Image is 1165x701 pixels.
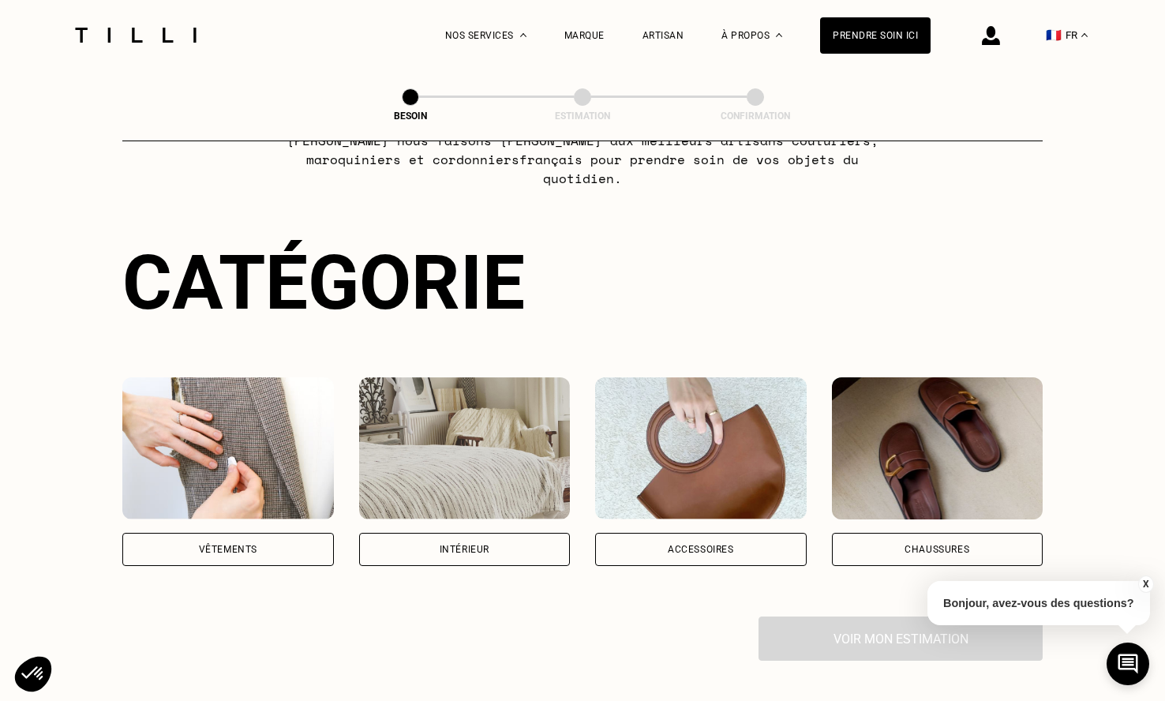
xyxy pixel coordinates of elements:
[642,30,684,41] a: Artisan
[564,30,605,41] a: Marque
[199,545,257,554] div: Vêtements
[440,545,489,554] div: Intérieur
[69,28,202,43] img: Logo du service de couturière Tilli
[520,33,526,37] img: Menu déroulant
[905,545,969,554] div: Chaussures
[832,377,1043,519] img: Chaussures
[776,33,782,37] img: Menu déroulant à propos
[270,131,896,188] p: [PERSON_NAME] nous faisons [PERSON_NAME] aux meilleurs artisans couturiers , maroquiniers et cord...
[1046,28,1062,43] span: 🇫🇷
[820,17,931,54] a: Prendre soin ici
[122,377,334,519] img: Vêtements
[982,26,1000,45] img: icône connexion
[595,377,807,519] img: Accessoires
[504,111,661,122] div: Estimation
[1137,575,1153,593] button: X
[676,111,834,122] div: Confirmation
[359,377,571,519] img: Intérieur
[1081,33,1088,37] img: menu déroulant
[668,545,734,554] div: Accessoires
[122,238,1043,327] div: Catégorie
[927,581,1150,625] p: Bonjour, avez-vous des questions?
[332,111,489,122] div: Besoin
